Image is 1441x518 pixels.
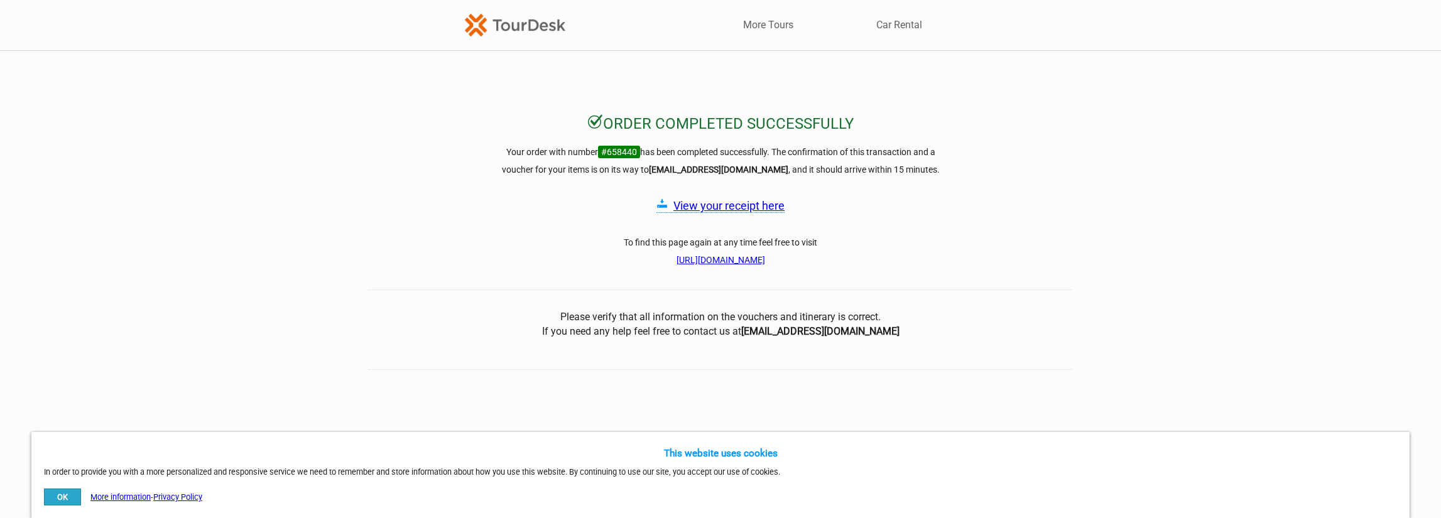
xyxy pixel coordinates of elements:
div: In order to provide you with a more personalized and responsive service we need to remember and s... [31,432,1410,518]
div: - [44,488,202,505]
button: OK [44,488,81,505]
h3: To find this page again at any time feel free to visit [494,234,947,269]
a: Privacy Policy [153,492,202,502]
center: Please verify that all information on the vouchers and itinerary is correct. If you need any help... [369,310,1072,338]
a: Car Rental [876,18,922,32]
a: View your receipt here [673,199,785,212]
h3: Your order with number has been completed successfully. The confirmation of this transaction and ... [494,143,947,178]
h5: This website uses cookies [494,445,947,462]
a: More Tours [743,18,793,32]
span: #658440 [598,146,640,158]
img: TourDesk-logo-td-orange-v1.png [465,14,565,36]
a: More information [90,492,151,502]
a: [URL][DOMAIN_NAME] [677,255,765,265]
strong: [EMAIL_ADDRESS][DOMAIN_NAME] [649,165,788,175]
b: [EMAIL_ADDRESS][DOMAIN_NAME] [741,325,900,337]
